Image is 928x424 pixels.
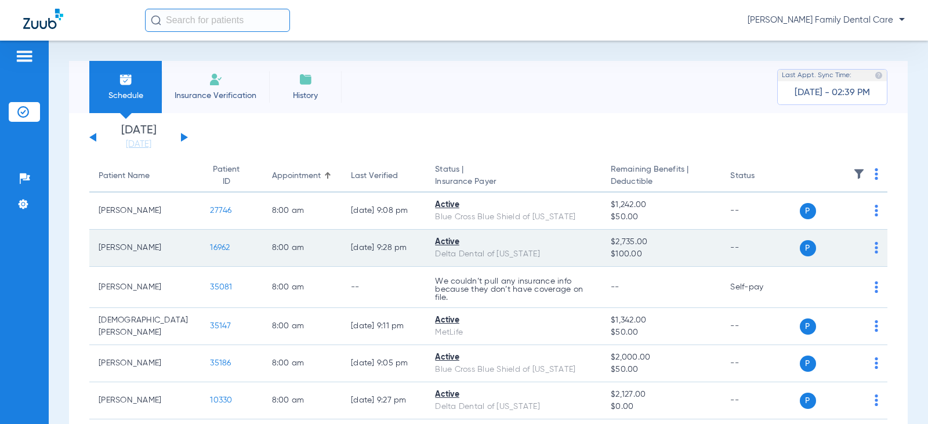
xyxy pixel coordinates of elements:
img: last sync help info [875,71,883,79]
img: hamburger-icon [15,49,34,63]
span: 35186 [210,359,231,367]
th: Remaining Benefits | [601,160,721,193]
input: Search for patients [145,9,290,32]
span: Deductible [611,176,712,188]
td: 8:00 AM [263,308,342,345]
div: MetLife [435,327,592,339]
img: group-dot-blue.svg [875,320,878,332]
img: group-dot-blue.svg [875,357,878,369]
span: $50.00 [611,364,712,376]
img: group-dot-blue.svg [875,242,878,253]
img: group-dot-blue.svg [875,168,878,180]
td: [DATE] 9:08 PM [342,193,426,230]
span: 35147 [210,322,231,330]
div: Last Verified [351,170,416,182]
div: Active [435,389,592,401]
span: P [800,240,816,256]
td: -- [721,345,799,382]
td: -- [721,382,799,419]
img: Manual Insurance Verification [209,73,223,86]
div: Delta Dental of [US_STATE] [435,248,592,260]
td: -- [721,230,799,267]
span: [PERSON_NAME] Family Dental Care [748,15,905,26]
div: Last Verified [351,170,398,182]
span: 35081 [210,283,232,291]
div: Patient ID [210,164,242,188]
div: Delta Dental of [US_STATE] [435,401,592,413]
img: group-dot-blue.svg [875,205,878,216]
img: filter.svg [853,168,865,180]
span: $50.00 [611,211,712,223]
div: Blue Cross Blue Shield of [US_STATE] [435,211,592,223]
td: [PERSON_NAME] [89,345,201,382]
div: Active [435,351,592,364]
img: Schedule [119,73,133,86]
td: 8:00 AM [263,230,342,267]
th: Status [721,160,799,193]
div: Appointment [272,170,321,182]
img: group-dot-blue.svg [875,394,878,406]
span: -- [611,283,619,291]
span: Insurance Verification [171,90,260,102]
td: -- [721,308,799,345]
th: Status | [426,160,601,193]
span: P [800,318,816,335]
p: We couldn’t pull any insurance info because they don’t have coverage on file. [435,277,592,302]
td: 8:00 AM [263,267,342,308]
div: Blue Cross Blue Shield of [US_STATE] [435,364,592,376]
div: Appointment [272,170,333,182]
span: 16962 [210,244,230,252]
span: 10330 [210,396,232,404]
td: 8:00 AM [263,345,342,382]
span: 27746 [210,206,231,215]
a: [DATE] [104,139,173,150]
span: P [800,203,816,219]
span: $2,735.00 [611,236,712,248]
span: $2,127.00 [611,389,712,401]
td: 8:00 AM [263,193,342,230]
span: P [800,356,816,372]
td: [PERSON_NAME] [89,230,201,267]
div: Patient ID [210,164,253,188]
td: [DEMOGRAPHIC_DATA][PERSON_NAME] [89,308,201,345]
td: [PERSON_NAME] [89,267,201,308]
img: Zuub Logo [23,9,63,29]
td: [PERSON_NAME] [89,193,201,230]
span: P [800,393,816,409]
span: Insurance Payer [435,176,592,188]
span: History [278,90,333,102]
img: Search Icon [151,15,161,26]
div: Patient Name [99,170,191,182]
div: Active [435,199,592,211]
span: Schedule [98,90,153,102]
div: Active [435,314,592,327]
img: History [299,73,313,86]
div: Patient Name [99,170,150,182]
td: Self-pay [721,267,799,308]
span: $1,342.00 [611,314,712,327]
span: $0.00 [611,401,712,413]
span: $1,242.00 [611,199,712,211]
div: Active [435,236,592,248]
span: $100.00 [611,248,712,260]
td: [DATE] 9:05 PM [342,345,426,382]
span: $50.00 [611,327,712,339]
span: Last Appt. Sync Time: [782,70,851,81]
td: [DATE] 9:11 PM [342,308,426,345]
td: 8:00 AM [263,382,342,419]
span: $2,000.00 [611,351,712,364]
td: -- [721,193,799,230]
td: [DATE] 9:27 PM [342,382,426,419]
td: [PERSON_NAME] [89,382,201,419]
span: [DATE] - 02:39 PM [795,87,870,99]
img: group-dot-blue.svg [875,281,878,293]
td: -- [342,267,426,308]
li: [DATE] [104,125,173,150]
td: [DATE] 9:28 PM [342,230,426,267]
